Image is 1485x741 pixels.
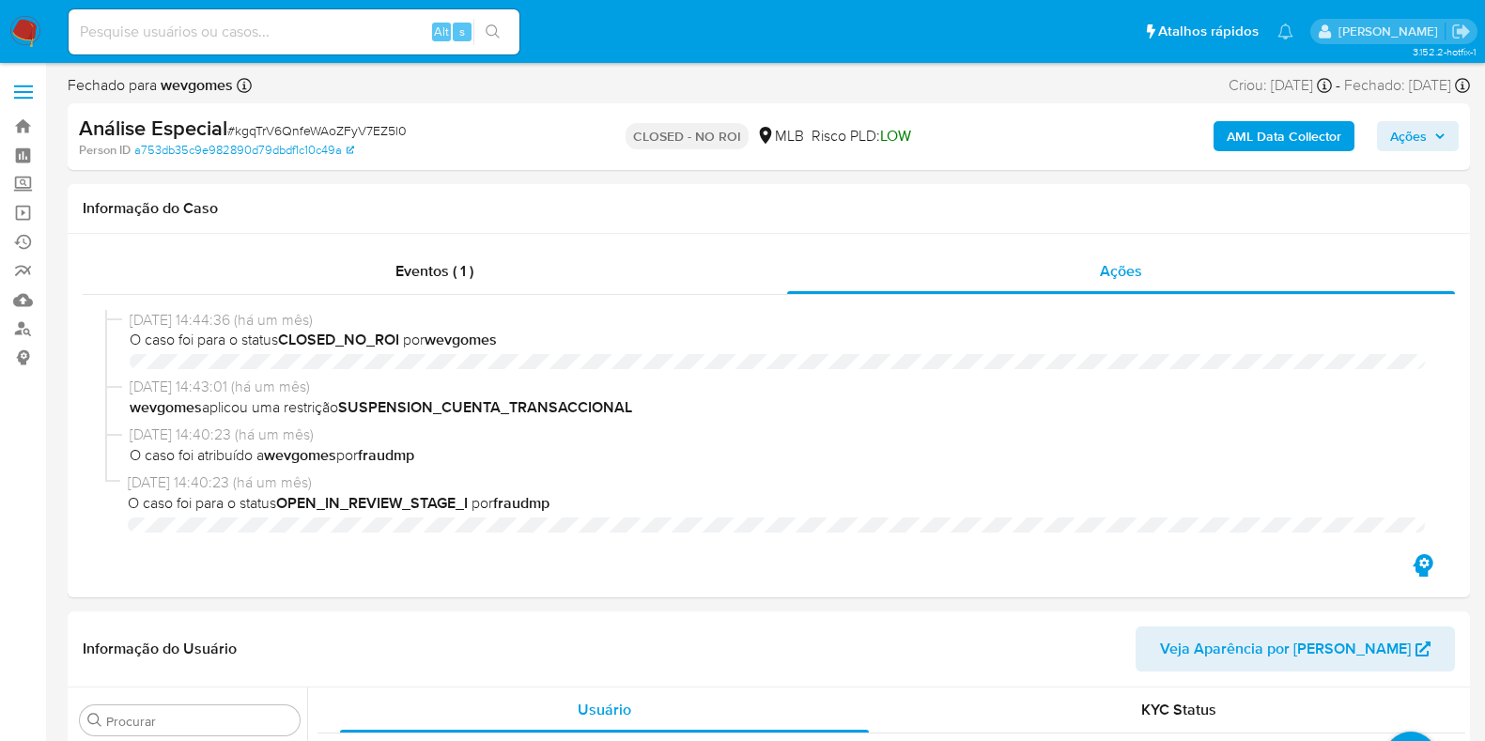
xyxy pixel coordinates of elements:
[83,199,1455,218] h1: Informação do Caso
[276,492,468,514] b: OPEN_IN_REVIEW_STAGE_I
[83,640,237,658] h1: Informação do Usuário
[69,20,519,44] input: Pesquise usuários ou casos...
[880,125,911,147] span: LOW
[425,329,497,350] b: wevgomes
[1390,121,1427,151] span: Ações
[79,142,131,159] b: Person ID
[130,377,1425,397] span: [DATE] 14:43:01 (há um mês)
[1141,699,1216,720] span: KYC Status
[130,425,1425,445] span: [DATE] 14:40:23 (há um mês)
[756,126,804,147] div: MLB
[1377,121,1459,151] button: Ações
[1344,75,1470,96] div: Fechado: [DATE]
[130,310,1425,331] span: [DATE] 14:44:36 (há um mês)
[278,329,399,350] b: CLOSED_NO_ROI
[812,126,911,147] span: Risco PLD:
[68,75,233,96] span: Fechado para
[626,123,749,149] p: CLOSED - NO ROI
[157,74,233,96] b: wevgomes
[130,330,1425,350] span: O caso foi para o status por
[130,397,1425,418] span: aplicou uma restrição
[1227,121,1341,151] b: AML Data Collector
[1451,22,1471,41] a: Sair
[493,492,549,514] b: fraudmp
[1158,22,1259,41] span: Atalhos rápidos
[227,121,407,140] span: # kgqTrV6QnfeWAoZFyV7EZ5l0
[1136,626,1455,672] button: Veja Aparência por [PERSON_NAME]
[87,713,102,728] button: Procurar
[1338,23,1445,40] p: magno.ferreira@mercadopago.com.br
[128,472,1425,493] span: [DATE] 14:40:23 (há um mês)
[358,444,414,466] b: fraudmp
[134,142,354,159] a: a753db35c9e982890d79dbdf1c10c49a
[473,19,512,45] button: search-icon
[1336,75,1340,96] span: -
[130,396,202,418] b: wevgomes
[130,445,1425,466] span: O caso foi atribuído a por
[1214,121,1354,151] button: AML Data Collector
[395,260,473,282] span: Eventos ( 1 )
[128,493,1425,514] span: O caso foi para o status por
[459,23,465,40] span: s
[1100,260,1142,282] span: Ações
[578,699,631,720] span: Usuário
[264,444,336,466] b: wevgomes
[106,713,292,730] input: Procurar
[338,396,632,418] b: SUSPENSION_CUENTA_TRANSACCIONAL
[1277,23,1293,39] a: Notificações
[434,23,449,40] span: Alt
[1229,75,1332,96] div: Criou: [DATE]
[79,113,227,143] b: Análise Especial
[1160,626,1411,672] span: Veja Aparência por [PERSON_NAME]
